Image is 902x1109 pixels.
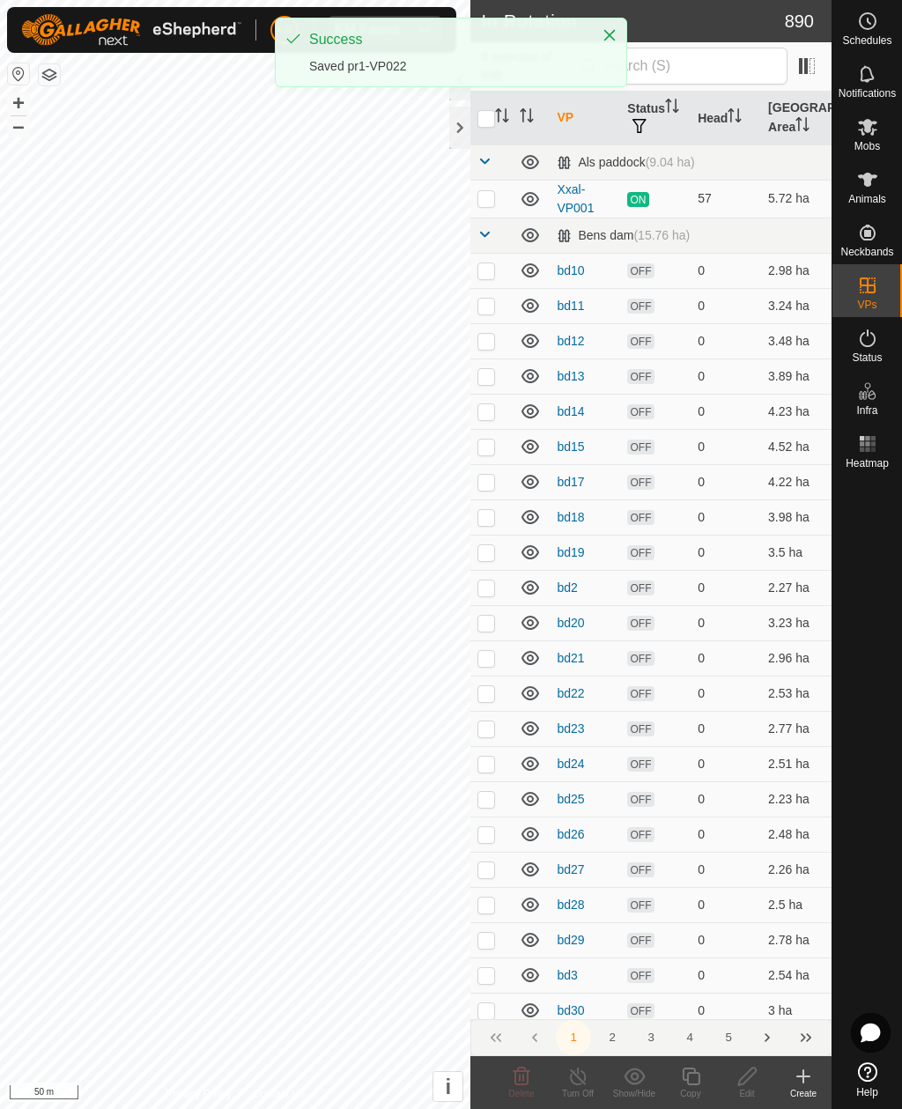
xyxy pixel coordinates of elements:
[691,180,761,218] td: 57
[761,817,832,852] td: 2.48 ha
[795,120,810,134] p-sorticon: Activate to sort
[627,757,654,772] span: OFF
[557,580,577,595] a: bd2
[633,228,690,242] span: (15.76 ha)
[672,1020,707,1055] button: 4
[21,14,241,46] img: Gallagher Logo
[691,394,761,429] td: 0
[557,263,584,277] a: bd10
[761,746,832,781] td: 2.51 ha
[839,88,896,99] span: Notifications
[557,933,584,947] a: bd29
[557,827,584,841] a: bd26
[309,29,584,50] div: Success
[761,993,832,1028] td: 3 ha
[761,887,832,922] td: 2.5 ha
[557,1003,584,1017] a: bd30
[627,792,654,807] span: OFF
[761,711,832,746] td: 2.77 ha
[691,429,761,464] td: 0
[761,429,832,464] td: 4.52 ha
[691,570,761,605] td: 0
[627,651,654,666] span: OFF
[557,792,584,806] a: bd25
[775,1087,832,1100] div: Create
[761,253,832,288] td: 2.98 ha
[662,1087,719,1100] div: Copy
[557,862,584,876] a: bd27
[8,92,29,114] button: +
[691,781,761,817] td: 0
[852,352,882,363] span: Status
[627,334,654,349] span: OFF
[761,922,832,957] td: 2.78 ha
[557,721,584,736] a: bd23
[39,64,60,85] button: Map Layers
[574,48,787,85] input: Search (S)
[557,228,690,243] div: Bens dam
[691,852,761,887] td: 0
[856,405,877,416] span: Infra
[691,640,761,676] td: 0
[691,993,761,1028] td: 0
[691,957,761,993] td: 0
[557,475,584,489] a: bd17
[691,711,761,746] td: 0
[761,288,832,323] td: 3.24 ha
[691,359,761,394] td: 0
[627,721,654,736] span: OFF
[627,862,654,877] span: OFF
[597,23,622,48] button: Close
[761,92,832,145] th: [GEOGRAPHIC_DATA] Area
[557,968,577,982] a: bd3
[627,440,654,455] span: OFF
[840,247,893,257] span: Neckbands
[253,1086,305,1102] a: Contact Us
[761,570,832,605] td: 2.27 ha
[557,898,584,912] a: bd28
[166,1086,232,1102] a: Privacy Policy
[557,440,584,454] a: bd15
[627,580,654,595] span: OFF
[557,651,584,665] a: bd21
[627,616,654,631] span: OFF
[446,1075,452,1098] span: i
[627,369,654,384] span: OFF
[750,1020,785,1055] button: Next Page
[761,499,832,535] td: 3.98 ha
[433,1072,462,1101] button: i
[557,404,584,418] a: bd14
[8,63,29,85] button: Reset Map
[620,92,691,145] th: Status
[691,922,761,957] td: 0
[481,11,784,32] h2: In Rotation
[520,111,534,125] p-sorticon: Activate to sort
[8,115,29,137] button: –
[719,1087,775,1100] div: Edit
[691,605,761,640] td: 0
[557,616,584,630] a: bd20
[761,535,832,570] td: 3.5 ha
[309,57,584,76] div: Saved pr1-VP022
[557,155,694,170] div: Als paddock
[627,545,654,560] span: OFF
[761,640,832,676] td: 2.96 ha
[691,746,761,781] td: 0
[842,35,891,46] span: Schedules
[627,192,648,207] span: ON
[633,1020,669,1055] button: 3
[557,299,584,313] a: bd11
[785,8,814,34] span: 890
[627,968,654,983] span: OFF
[627,510,654,525] span: OFF
[857,299,876,310] span: VPs
[788,1020,824,1055] button: Last Page
[691,92,761,145] th: Head
[832,1055,902,1105] a: Help
[691,323,761,359] td: 0
[691,499,761,535] td: 0
[761,676,832,711] td: 2.53 ha
[627,404,654,419] span: OFF
[691,817,761,852] td: 0
[606,1087,662,1100] div: Show/Hide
